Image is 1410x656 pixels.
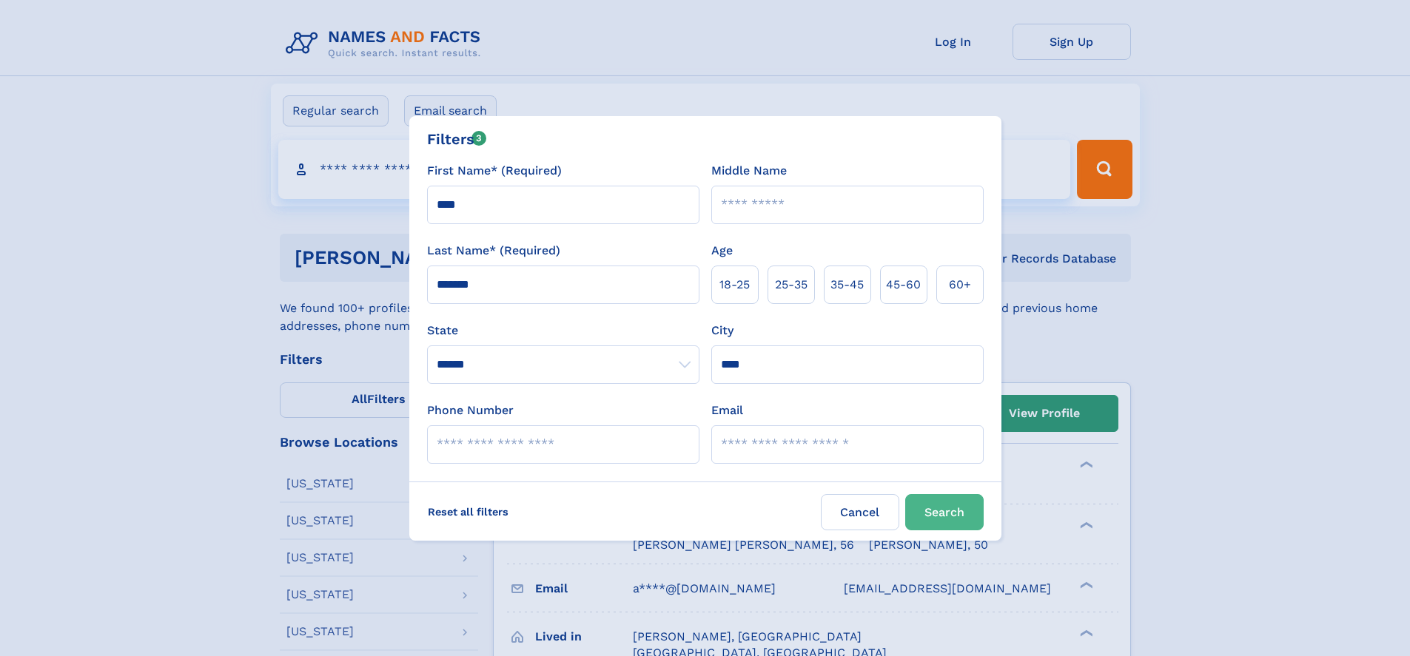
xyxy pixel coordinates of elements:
div: Filters [427,128,487,150]
button: Search [905,494,984,530]
label: Phone Number [427,402,514,419]
label: Last Name* (Required) [427,242,560,260]
span: 45‑60 [886,276,921,294]
span: 35‑45 [830,276,864,294]
span: 25‑35 [775,276,808,294]
label: State [427,322,699,339]
label: First Name* (Required) [427,162,562,180]
label: City [711,322,733,339]
label: Reset all filters [418,494,518,530]
span: 18‑25 [719,276,750,294]
label: Middle Name [711,162,787,180]
span: 60+ [949,276,971,294]
label: Email [711,402,743,419]
label: Age [711,242,733,260]
label: Cancel [821,494,899,530]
